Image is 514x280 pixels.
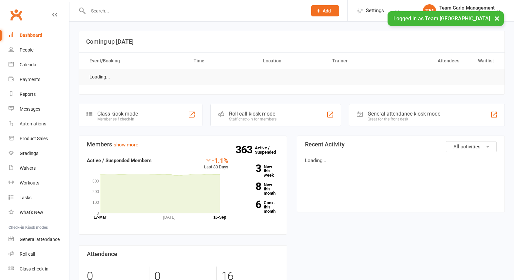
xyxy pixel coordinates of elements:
[20,77,40,82] div: Payments
[9,43,69,57] a: People
[423,4,436,17] div: TM
[9,102,69,117] a: Messages
[20,210,43,215] div: What's New
[238,201,279,213] a: 6Canx. this month
[204,157,228,164] div: -1.1%
[236,145,255,155] strong: 363
[305,157,497,164] p: Loading...
[204,157,228,171] div: Last 30 Days
[20,106,40,112] div: Messages
[97,117,138,121] div: Member self check-in
[305,141,497,148] h3: Recent Activity
[9,205,69,220] a: What's New
[20,136,48,141] div: Product Sales
[9,28,69,43] a: Dashboard
[393,15,491,22] span: Logged in as Team [GEOGRAPHIC_DATA].
[323,8,331,13] span: Add
[255,141,284,159] a: 363Active / Suspended
[9,232,69,247] a: General attendance kiosk mode
[20,165,36,171] div: Waivers
[368,111,440,117] div: General attendance kiosk mode
[238,164,279,177] a: 3New this week
[20,62,38,67] div: Calendar
[238,183,279,195] a: 8New this month
[8,7,24,23] a: Clubworx
[396,53,465,69] th: Attendees
[20,92,36,97] div: Reports
[20,180,39,185] div: Workouts
[9,247,69,262] a: Roll call
[9,57,69,72] a: Calendar
[311,5,339,16] button: Add
[20,237,60,242] div: General attendance
[87,251,279,257] h3: Attendance
[238,163,261,173] strong: 3
[86,38,497,45] h3: Coming up [DATE]
[368,117,440,121] div: Great for the front desk
[114,142,138,148] a: show more
[20,266,48,271] div: Class check-in
[9,161,69,176] a: Waivers
[84,69,116,85] td: Loading...
[87,158,152,163] strong: Active / Suspended Members
[238,200,261,209] strong: 6
[20,251,35,257] div: Roll call
[97,111,138,117] div: Class kiosk mode
[366,3,384,18] span: Settings
[439,11,496,17] div: Team [GEOGRAPHIC_DATA]
[9,176,69,190] a: Workouts
[9,190,69,205] a: Tasks
[20,32,42,38] div: Dashboard
[9,87,69,102] a: Reports
[465,53,500,69] th: Waitlist
[446,141,497,152] button: All activities
[229,117,276,121] div: Staff check-in for members
[87,141,279,148] h3: Members
[9,131,69,146] a: Product Sales
[326,53,396,69] th: Trainer
[9,72,69,87] a: Payments
[20,121,46,126] div: Automations
[453,144,481,150] span: All activities
[188,53,257,69] th: Time
[9,117,69,131] a: Automations
[9,262,69,276] a: Class kiosk mode
[20,47,33,53] div: People
[20,151,38,156] div: Gradings
[439,5,496,11] div: Team Carlo Management
[238,182,261,191] strong: 8
[257,53,327,69] th: Location
[9,146,69,161] a: Gradings
[229,111,276,117] div: Roll call kiosk mode
[20,195,31,200] div: Tasks
[491,11,503,25] button: ×
[84,53,188,69] th: Event/Booking
[86,6,303,15] input: Search...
